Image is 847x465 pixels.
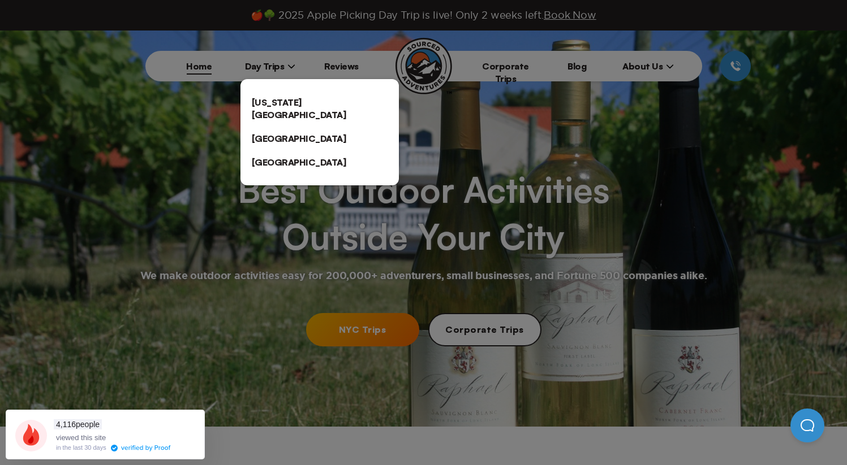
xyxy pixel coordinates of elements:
div: in the last 30 days [56,445,106,451]
a: [US_STATE][GEOGRAPHIC_DATA] [240,90,399,127]
a: [GEOGRAPHIC_DATA] [240,150,399,174]
span: people [54,419,102,429]
iframe: Help Scout Beacon - Open [790,408,824,442]
span: viewed this site [56,433,106,442]
a: [GEOGRAPHIC_DATA] [240,127,399,150]
span: 4,116 [56,420,76,429]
